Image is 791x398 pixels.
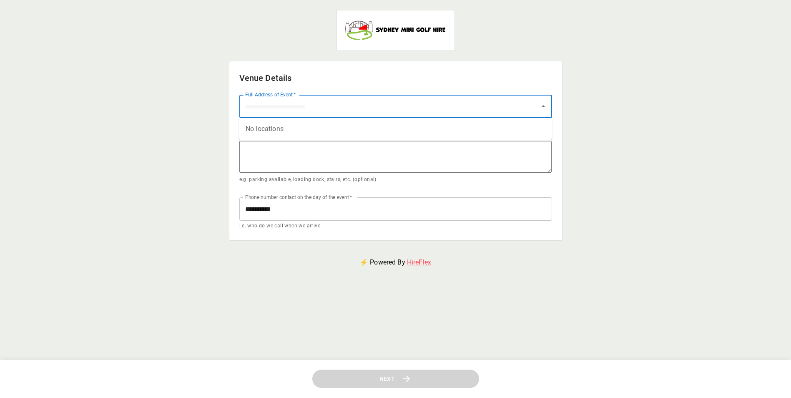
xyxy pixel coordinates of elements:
button: Close [537,101,549,112]
a: HireFlex [407,258,431,266]
label: Full Address of Event [245,91,296,98]
span: Next [379,374,395,384]
div: No locations [239,118,552,140]
p: i.e. who do we call when we arrive [239,222,552,230]
h2: Venue Details [239,71,552,85]
p: ⚡ Powered By [350,247,441,277]
p: e.g. parking available, loading dock, stairs, etc. (optional) [239,176,552,184]
button: Next [312,370,479,388]
img: undefined logo [344,17,448,42]
label: Phone number contact on the day of the event [245,194,352,201]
